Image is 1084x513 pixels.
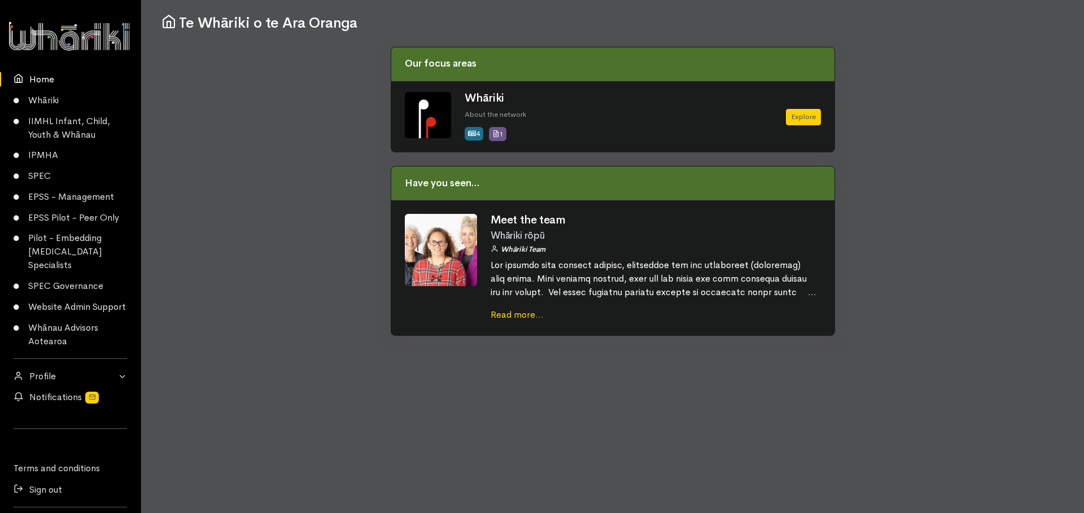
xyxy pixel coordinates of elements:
[786,109,821,125] a: Explore
[465,91,504,105] a: Whāriki
[161,14,1064,32] h1: Te Whāriki o te Ara Oranga
[391,47,834,81] div: Our focus areas
[70,444,71,445] iframe: LinkedIn Embedded Content
[391,166,834,200] div: Have you seen...
[491,309,544,321] a: Read more...
[405,92,451,138] img: Whariki%20Icon_Icon_Tile.png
